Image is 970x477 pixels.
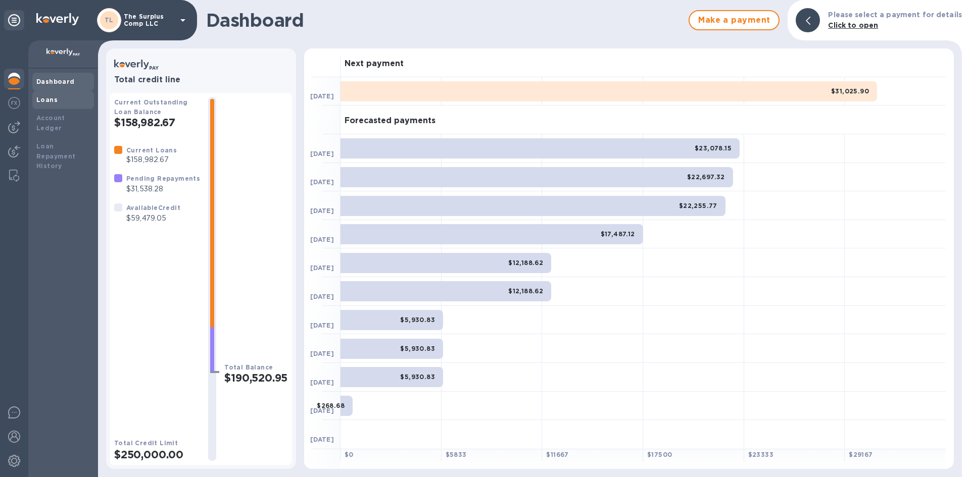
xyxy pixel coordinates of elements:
[224,363,273,371] b: Total Balance
[679,202,717,209] b: $22,255.77
[689,10,780,30] button: Make a payment
[310,350,334,357] b: [DATE]
[206,10,684,31] h1: Dashboard
[687,173,725,181] b: $22,697.32
[105,16,114,24] b: TL
[345,451,354,458] b: $ 0
[831,87,869,95] b: $31,025.90
[126,184,200,194] p: $31,538.28
[310,407,334,414] b: [DATE]
[36,114,65,132] b: Account Ledger
[400,345,435,352] b: $5,930.83
[310,178,334,186] b: [DATE]
[310,293,334,300] b: [DATE]
[224,372,288,384] h2: $190,520.95
[317,402,345,409] b: $268.68
[647,451,672,458] b: $ 17500
[310,92,334,100] b: [DATE]
[36,96,58,103] b: Loans
[4,10,24,30] div: Unpin categories
[695,144,732,152] b: $23,078.15
[310,322,334,329] b: [DATE]
[310,436,334,443] b: [DATE]
[114,448,200,461] h2: $250,000.00
[36,142,76,170] b: Loan Repayment History
[698,14,770,26] span: Make a payment
[310,379,334,386] b: [DATE]
[828,11,962,19] b: Please select a payment for details
[345,59,404,69] h3: Next payment
[36,13,79,25] img: Logo
[748,451,773,458] b: $ 23333
[310,207,334,215] b: [DATE]
[124,13,174,27] p: The Surplus Comp LLC
[400,373,435,381] b: $5,930.83
[601,230,635,238] b: $17,487.12
[114,75,288,85] h3: Total credit line
[126,204,180,211] b: Available Credit
[114,98,188,116] b: Current Outstanding Loan Balance
[849,451,872,458] b: $ 29167
[126,146,177,154] b: Current Loans
[310,264,334,272] b: [DATE]
[114,116,200,129] h2: $158,982.67
[126,154,177,165] p: $158,982.67
[345,116,435,126] h3: Forecasted payments
[126,213,180,224] p: $59,479.05
[828,21,878,29] b: Click to open
[310,150,334,157] b: [DATE]
[36,78,75,85] b: Dashboard
[508,287,543,295] b: $12,188.62
[126,175,200,182] b: Pending Repayments
[310,236,334,243] b: [DATE]
[114,439,178,447] b: Total Credit Limit
[546,451,568,458] b: $ 11667
[400,316,435,324] b: $5,930.83
[446,451,467,458] b: $ 5833
[8,97,20,109] img: Foreign exchange
[508,259,543,267] b: $12,188.62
